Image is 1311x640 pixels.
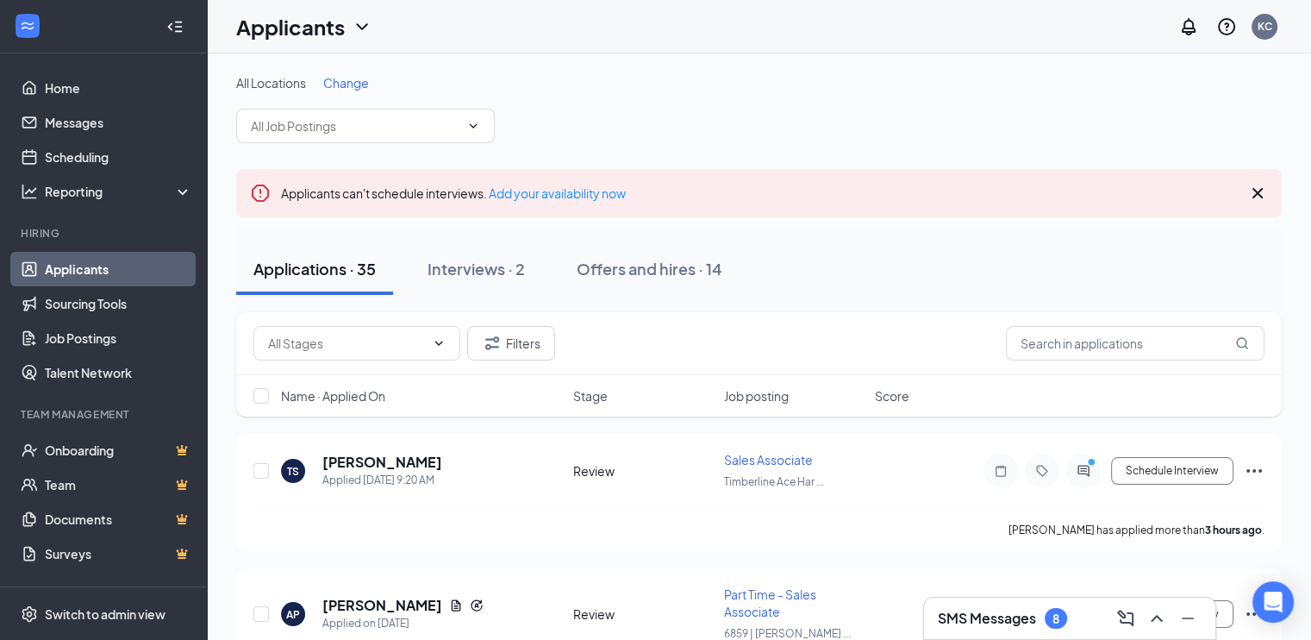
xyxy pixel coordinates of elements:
[281,387,385,405] span: Name · Applied On
[428,258,525,279] div: Interviews · 2
[466,119,480,133] svg: ChevronDown
[268,334,425,353] input: All Stages
[449,599,463,612] svg: Document
[875,387,909,405] span: Score
[1235,336,1249,350] svg: MagnifyingGlass
[287,464,299,479] div: TS
[21,407,189,422] div: Team Management
[724,627,851,640] span: 6859 | [PERSON_NAME] ...
[236,75,306,91] span: All Locations
[322,472,442,489] div: Applied [DATE] 9:20 AM
[1174,605,1202,632] button: Minimize
[45,536,192,571] a: SurveysCrown
[322,453,442,472] h5: [PERSON_NAME]
[250,183,271,204] svg: Error
[45,105,192,140] a: Messages
[1244,461,1264,481] svg: Ellipses
[251,116,459,135] input: All Job Postings
[724,587,816,619] span: Part Time - Sales Associate
[1258,19,1272,34] div: KC
[352,16,372,37] svg: ChevronDown
[573,387,608,405] span: Stage
[1115,608,1136,629] svg: ComposeMessage
[21,226,189,241] div: Hiring
[1252,581,1294,623] div: Open Intercom Messenger
[1032,464,1052,478] svg: Tag
[724,452,813,467] span: Sales Associate
[45,252,192,286] a: Applicants
[45,467,192,502] a: TeamCrown
[286,607,300,622] div: AP
[253,258,376,279] div: Applications · 35
[166,18,184,35] svg: Collapse
[21,605,38,623] svg: Settings
[1073,464,1094,478] svg: ActiveChat
[1247,183,1268,204] svg: Cross
[724,475,824,488] span: Timberline Ace Har ...
[45,71,192,105] a: Home
[467,326,555,361] button: Filter Filters
[45,286,192,321] a: Sourcing Tools
[45,605,165,623] div: Switch to admin view
[432,336,446,350] svg: ChevronDown
[21,183,38,200] svg: Analysis
[470,599,484,612] svg: Reapply
[45,183,193,200] div: Reporting
[281,185,626,201] span: Applicants can't schedule interviews.
[1216,16,1237,37] svg: QuestionInfo
[1083,457,1104,471] svg: PrimaryDot
[322,596,442,615] h5: [PERSON_NAME]
[482,333,503,354] svg: Filter
[990,464,1011,478] svg: Note
[1006,326,1264,361] input: Search in applications
[1008,523,1264,537] p: [PERSON_NAME] has applied more than .
[236,12,345,41] h1: Applicants
[19,17,36,35] svg: WorkstreamLogo
[1111,457,1233,485] button: Schedule Interview
[1146,608,1167,629] svg: ChevronUp
[1143,605,1171,632] button: ChevronUp
[1052,612,1059,626] div: 8
[573,462,714,480] div: Review
[45,502,192,536] a: DocumentsCrown
[323,75,369,91] span: Change
[1205,524,1262,536] b: 3 hours ago
[1112,605,1139,632] button: ComposeMessage
[45,140,192,174] a: Scheduling
[489,185,626,201] a: Add your availability now
[45,321,192,355] a: Job Postings
[1244,604,1264,624] svg: Ellipses
[577,258,722,279] div: Offers and hires · 14
[1177,608,1198,629] svg: Minimize
[573,605,714,623] div: Review
[724,387,789,405] span: Job posting
[938,609,1036,628] h3: SMS Messages
[1178,16,1199,37] svg: Notifications
[45,355,192,390] a: Talent Network
[322,615,484,632] div: Applied on [DATE]
[45,433,192,467] a: OnboardingCrown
